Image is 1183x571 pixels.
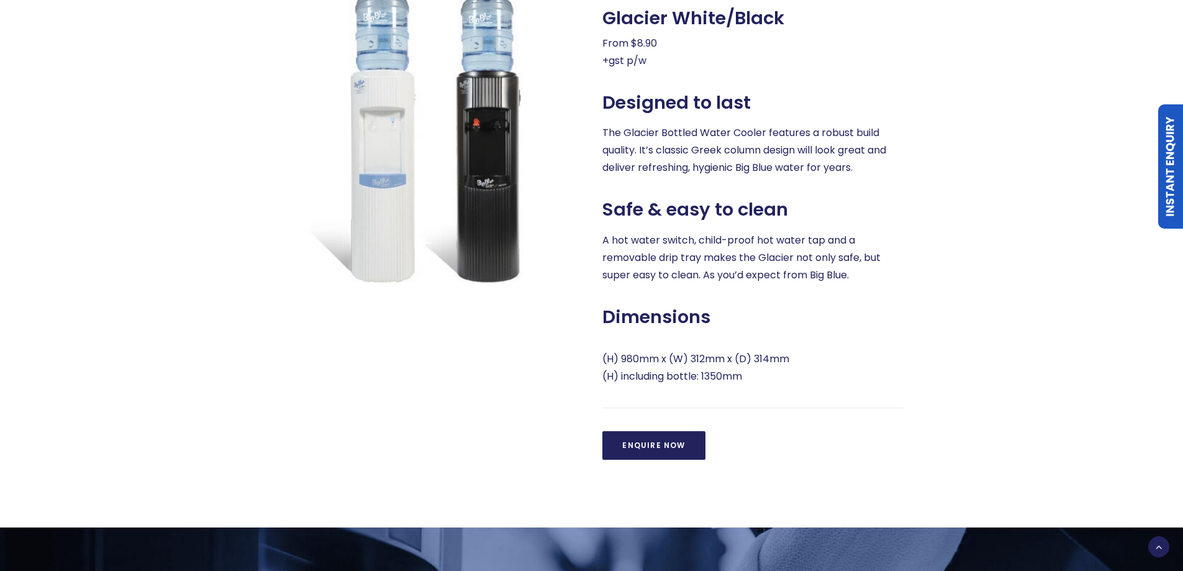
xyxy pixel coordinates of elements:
[602,7,784,29] span: Glacier White/Black
[602,92,751,114] span: Designed to last
[1101,489,1166,554] iframe: Chatbot
[602,431,705,460] a: Enquire Now
[1158,104,1183,229] a: Instant Enquiry
[602,124,903,176] p: The Glacier Bottled Water Cooler features a robust build quality. It’s classic Greek column desig...
[602,35,903,70] p: From $8.90 +gst p/w
[602,350,903,385] p: (H) 980mm x (W) 312mm x (D) 314mm (H) including bottle: 1350mm
[602,306,710,328] span: Dimensions
[602,199,788,221] span: Safe & easy to clean
[602,232,903,284] p: A hot water switch, child-proof hot water tap and a removable drip tray makes the Glacier not onl...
